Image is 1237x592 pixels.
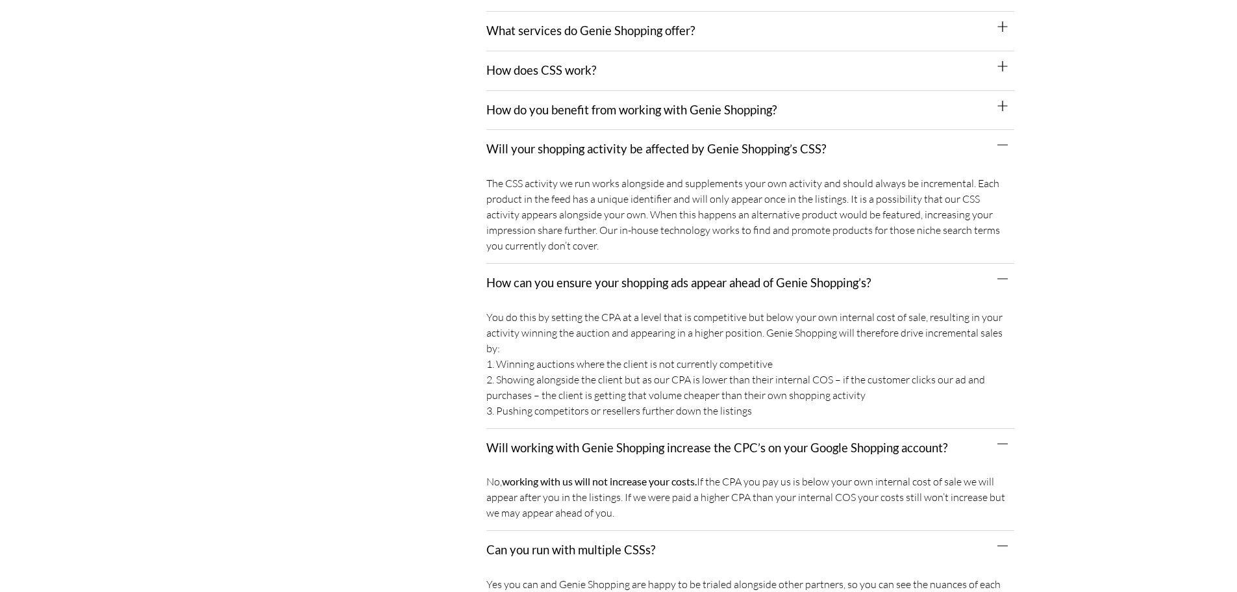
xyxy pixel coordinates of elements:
a: How do you benefit from working with Genie Shopping? [486,103,777,117]
div: How do you benefit from working with Genie Shopping? [486,91,1014,131]
div: How can you ensure your shopping ads appear ahead of Genie Shopping’s? [486,264,1014,303]
a: How can you ensure your shopping ads appear ahead of Genie Shopping’s? [486,276,871,290]
div: How does CSS work? [486,51,1014,91]
div: Will working with Genie Shopping increase the CPC’s on your Google Shopping account? [486,429,1014,468]
div: Will your shopping activity be affected by Genie Shopping’s CSS? [486,169,1014,264]
a: Can you run with multiple CSSs? [486,543,655,557]
a: What services do Genie Shopping offer? [486,23,695,38]
a: Will working with Genie Shopping increase the CPC’s on your Google Shopping account? [486,441,947,455]
div: What services do Genie Shopping offer? [486,12,1014,51]
b: working with us will not increase your costs. [502,475,697,487]
a: How does CSS work? [486,63,596,77]
div: How can you ensure your shopping ads appear ahead of Genie Shopping’s? [486,303,1014,429]
div: Will working with Genie Shopping increase the CPC’s on your Google Shopping account? [486,467,1014,531]
a: Will your shopping activity be affected by Genie Shopping’s CSS? [486,142,826,156]
div: Can you run with multiple CSSs? [486,531,1014,570]
div: Will your shopping activity be affected by Genie Shopping’s CSS? [486,130,1014,169]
